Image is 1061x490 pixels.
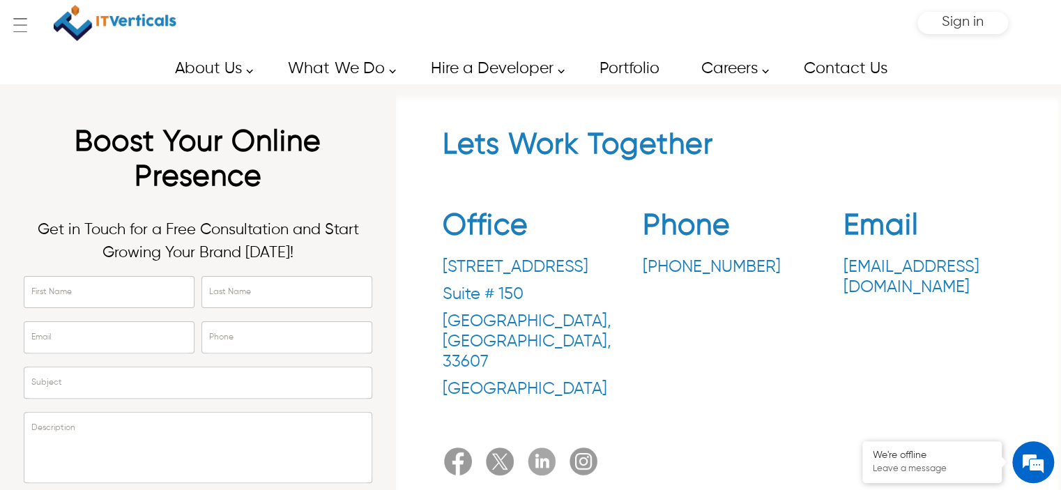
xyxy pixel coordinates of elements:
p: Get in Touch for a Free Consultation and Start Growing Your Brand [DATE]! [24,219,372,265]
h2: Phone [643,208,814,250]
h2: Email [843,208,1014,250]
p: [GEOGRAPHIC_DATA] [442,379,613,399]
em: Driven by SalesIQ [109,320,177,330]
img: salesiqlogo_leal7QplfZFryJ6FIlVepeu7OftD7mt8q6exU6-34PB8prfIgodN67KcxXM9Y7JQ_.png [96,321,106,329]
p: [GEOGRAPHIC_DATA] , [GEOGRAPHIC_DATA] , 33607 [442,312,613,372]
a: [EMAIL_ADDRESS][DOMAIN_NAME] [843,257,1014,298]
div: Minimize live chat window [229,7,262,40]
a: Portfolio [583,53,674,84]
a: Hire a Developer [414,53,572,84]
p: Suite # 150 [442,284,613,305]
div: We're offline [873,450,991,461]
img: logo_Zg8I0qSkbAqR2WFHt3p6CTuqpyXMFPubPcD2OT02zFN43Cy9FUNNG3NEPhM_Q1qe_.png [24,84,59,91]
h1: Boost Your Online Presence [24,125,372,201]
span: We are offline. Please leave us a message. [29,153,243,293]
a: It Verticals Instagram [570,447,611,480]
div: Leave a message [72,78,234,96]
a: Sign in [942,19,984,28]
a: Linkedin [528,447,570,480]
a: Contact Us [788,53,902,84]
img: Linkedin [528,447,556,475]
a: What We Do [272,53,403,84]
p: Leave a message [873,464,991,475]
h2: Lets Work Together [442,128,1015,169]
h2: Office [442,208,613,250]
em: Submit [204,384,253,403]
a: [PHONE_NUMBER] [643,257,814,277]
img: It Verticals Instagram [570,447,597,475]
a: Facebook [444,447,486,480]
img: Twitter [486,447,514,475]
a: Careers [685,53,777,84]
span: Sign in [942,15,984,29]
textarea: Type your message and click 'Submit' [7,335,266,384]
p: [STREET_ADDRESS] [442,257,613,277]
img: Facebook [444,447,472,475]
a: Twitter [486,447,528,480]
a: About Us [159,53,261,84]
